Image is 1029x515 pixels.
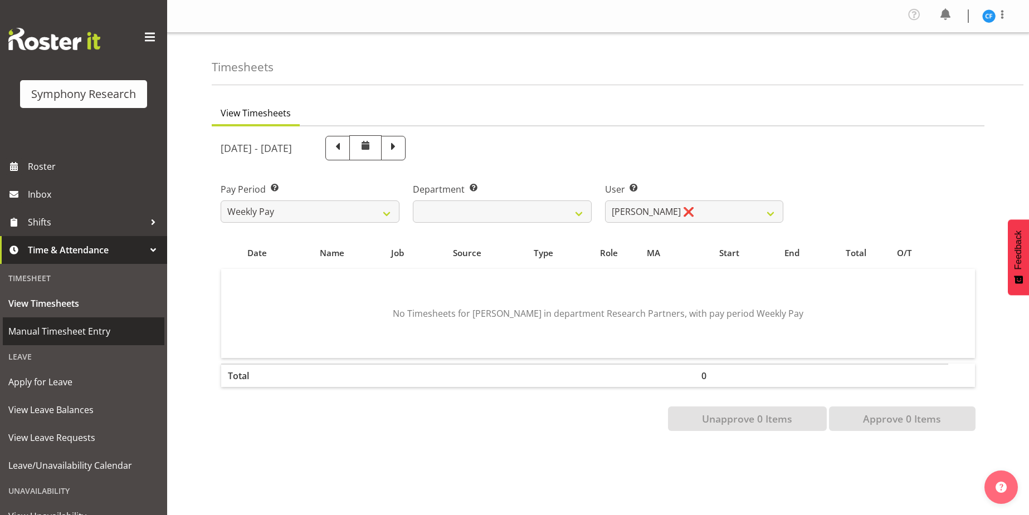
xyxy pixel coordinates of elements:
div: Source [430,247,503,259]
a: View Leave Requests [3,424,164,452]
div: Name [300,247,365,259]
button: Feedback - Show survey [1008,219,1029,295]
span: Feedback [1013,230,1023,269]
a: Apply for Leave [3,368,164,396]
th: Total [221,364,293,387]
div: End [769,247,815,259]
label: User [605,183,784,196]
label: Pay Period [221,183,399,196]
span: View Leave Balances [8,401,159,418]
a: Manual Timesheet Entry [3,317,164,345]
div: Role [583,247,634,259]
p: No Timesheets for [PERSON_NAME] in department Research Partners, with pay period Weekly Pay [257,307,939,320]
span: Leave/Unavailability Calendar [8,457,159,474]
a: View Leave Balances [3,396,164,424]
div: Date [227,247,287,259]
img: Rosterit website logo [8,28,100,50]
div: Start [701,247,757,259]
span: Unapprove 0 Items [702,411,792,426]
span: Shifts [28,214,145,230]
img: casey-faumuina11857.jpg [982,9,996,23]
div: Job [377,247,418,259]
th: 0 [695,364,763,387]
span: View Timesheets [221,106,291,120]
a: View Timesheets [3,290,164,317]
span: Time & Attendance [28,242,145,258]
span: Apply for Leave [8,374,159,390]
div: Timesheet [3,267,164,290]
div: Symphony Research [31,86,136,102]
div: Type [516,247,570,259]
div: Leave [3,345,164,368]
h5: [DATE] - [DATE] [221,142,292,154]
div: Total [827,247,884,259]
button: Approve 0 Items [829,406,976,431]
span: Inbox [28,186,162,203]
a: Leave/Unavailability Calendar [3,452,164,479]
div: MA [647,247,689,259]
span: Approve 0 Items [863,411,941,426]
img: help-xxl-2.png [996,482,1007,493]
button: Unapprove 0 Items [668,406,827,431]
span: Manual Timesheet Entry [8,323,159,340]
h4: Timesheets [212,61,274,73]
div: Unavailability [3,479,164,502]
span: View Leave Requests [8,429,159,446]
div: O/T [897,247,942,259]
label: Department [413,183,592,196]
span: View Timesheets [8,295,159,312]
span: Roster [28,158,162,175]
